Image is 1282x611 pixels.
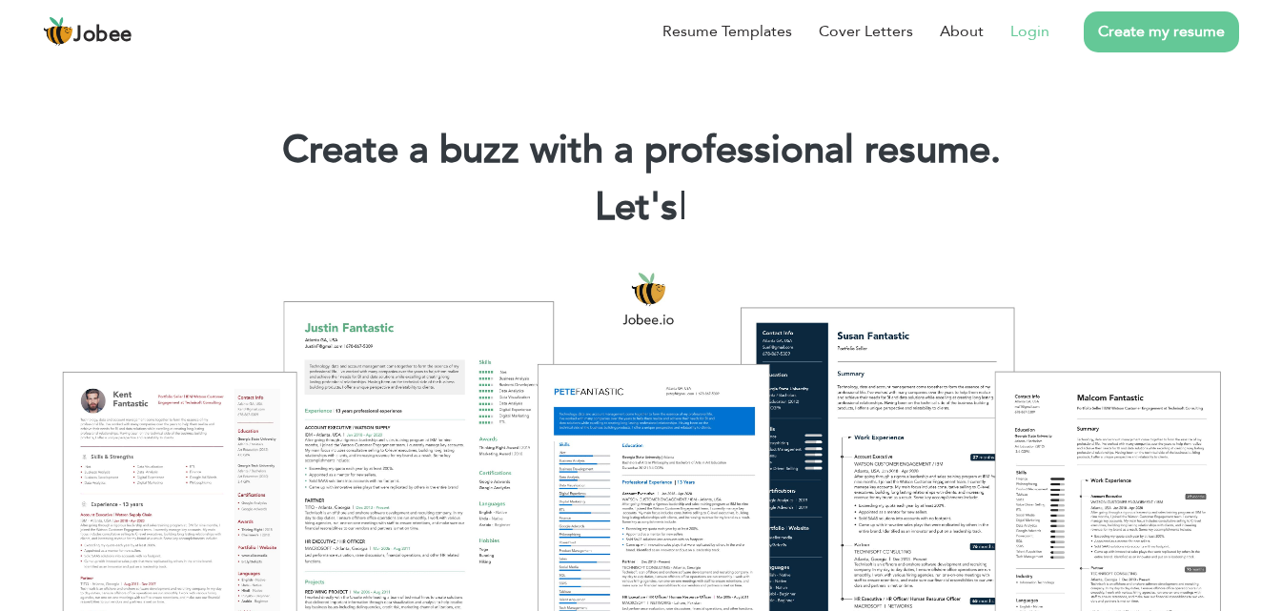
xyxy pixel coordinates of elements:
[819,20,913,43] a: Cover Letters
[73,25,132,46] span: Jobee
[662,20,792,43] a: Resume Templates
[679,181,687,234] span: |
[940,20,984,43] a: About
[1084,11,1239,52] a: Create my resume
[1010,20,1049,43] a: Login
[29,126,1253,175] h1: Create a buzz with a professional resume.
[43,16,132,47] a: Jobee
[43,16,73,47] img: jobee.io
[29,183,1253,233] h2: Let's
